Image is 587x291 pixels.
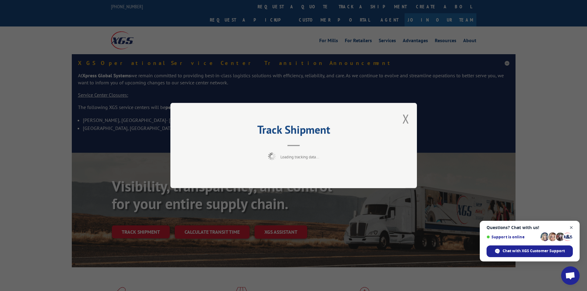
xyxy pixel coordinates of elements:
[487,225,573,230] span: Questions? Chat with us!
[402,111,409,127] button: Close modal
[487,245,573,257] span: Chat with XGS Customer Support
[201,125,386,137] h2: Track Shipment
[268,152,276,160] img: xgs-loading
[487,235,538,239] span: Support is online
[503,248,565,254] span: Chat with XGS Customer Support
[280,154,319,160] span: Loading tracking data...
[561,266,580,285] a: Open chat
